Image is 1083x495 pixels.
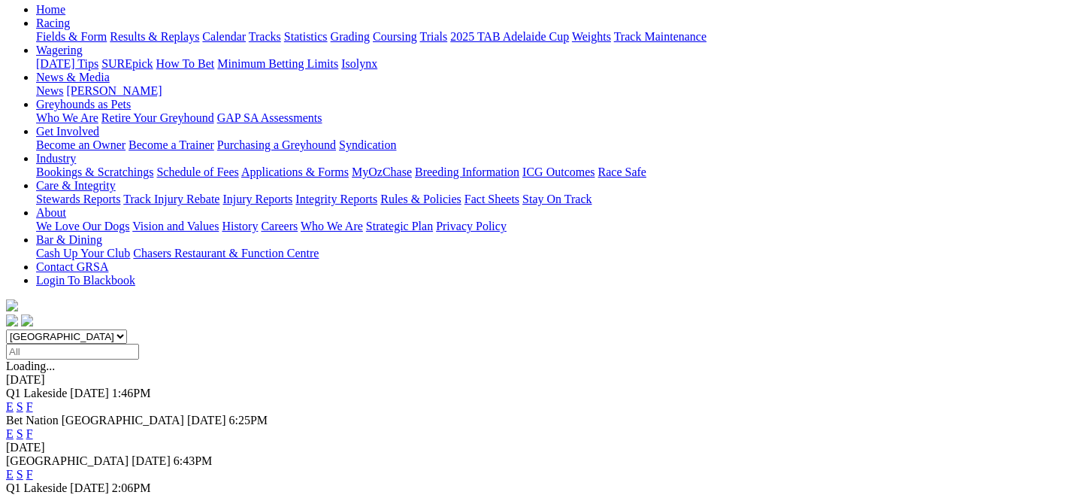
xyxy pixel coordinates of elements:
[241,166,349,178] a: Applications & Forms
[6,454,129,467] span: [GEOGRAPHIC_DATA]
[36,247,130,260] a: Cash Up Your Club
[132,454,171,467] span: [DATE]
[26,468,33,481] a: F
[187,414,226,427] span: [DATE]
[36,220,1077,233] div: About
[352,166,412,178] a: MyOzChase
[614,30,706,43] a: Track Maintenance
[295,193,377,205] a: Integrity Reports
[36,138,126,151] a: Become an Owner
[228,414,268,427] span: 6:25PM
[112,387,151,399] span: 1:46PM
[36,44,83,56] a: Wagering
[6,360,55,372] span: Loading...
[6,373,1077,387] div: [DATE]
[6,441,1077,454] div: [DATE]
[156,166,238,178] a: Schedule of Fees
[6,299,18,311] img: logo-grsa-white.png
[36,179,116,192] a: Care & Integrity
[70,387,109,399] span: [DATE]
[17,400,23,413] a: S
[450,30,569,43] a: 2025 TAB Adelaide Cup
[36,233,102,246] a: Bar & Dining
[202,30,246,43] a: Calendar
[249,30,281,43] a: Tracks
[222,193,292,205] a: Injury Reports
[261,220,298,232] a: Careers
[132,220,219,232] a: Vision and Values
[366,220,433,232] a: Strategic Plan
[36,274,135,287] a: Login To Blackbook
[156,57,215,70] a: How To Bet
[36,166,1077,179] div: Industry
[36,166,153,178] a: Bookings & Scratchings
[6,481,67,494] span: Q1 Lakeside
[36,125,99,138] a: Get Involved
[331,30,370,43] a: Grading
[26,400,33,413] a: F
[6,314,18,326] img: facebook.svg
[415,166,519,178] a: Breeding Information
[70,481,109,494] span: [DATE]
[36,84,63,97] a: News
[6,414,184,427] span: Bet Nation [GEOGRAPHIC_DATA]
[36,57,98,70] a: [DATE] Tips
[36,84,1077,98] div: News & Media
[6,400,14,413] a: E
[36,111,1077,125] div: Greyhounds as Pets
[110,30,199,43] a: Results & Replays
[36,138,1077,152] div: Get Involved
[373,30,417,43] a: Coursing
[284,30,328,43] a: Statistics
[6,387,67,399] span: Q1 Lakeside
[222,220,258,232] a: History
[380,193,461,205] a: Rules & Policies
[101,111,214,124] a: Retire Your Greyhound
[36,247,1077,260] div: Bar & Dining
[36,206,66,219] a: About
[101,57,153,70] a: SUREpick
[36,30,1077,44] div: Racing
[339,138,396,151] a: Syndication
[36,71,110,84] a: News & Media
[36,98,131,111] a: Greyhounds as Pets
[36,30,107,43] a: Fields & Form
[6,344,139,360] input: Select date
[66,84,162,97] a: [PERSON_NAME]
[174,454,213,467] span: 6:43PM
[112,481,151,494] span: 2:06PM
[597,166,646,178] a: Race Safe
[572,30,611,43] a: Weights
[217,138,336,151] a: Purchasing a Greyhound
[217,57,338,70] a: Minimum Betting Limits
[21,314,33,326] img: twitter.svg
[436,220,507,232] a: Privacy Policy
[17,468,23,481] a: S
[522,166,594,178] a: ICG Outcomes
[36,3,65,16] a: Home
[36,17,70,29] a: Racing
[301,220,363,232] a: Who We Are
[36,193,120,205] a: Stewards Reports
[522,193,591,205] a: Stay On Track
[133,247,319,260] a: Chasers Restaurant & Function Centre
[36,111,98,124] a: Who We Are
[217,111,322,124] a: GAP SA Assessments
[123,193,219,205] a: Track Injury Rebate
[36,57,1077,71] div: Wagering
[6,427,14,440] a: E
[26,427,33,440] a: F
[17,427,23,440] a: S
[36,260,108,273] a: Contact GRSA
[341,57,377,70] a: Isolynx
[419,30,447,43] a: Trials
[36,152,76,165] a: Industry
[36,193,1077,206] div: Care & Integrity
[6,468,14,481] a: E
[464,193,519,205] a: Fact Sheets
[129,138,214,151] a: Become a Trainer
[36,220,129,232] a: We Love Our Dogs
